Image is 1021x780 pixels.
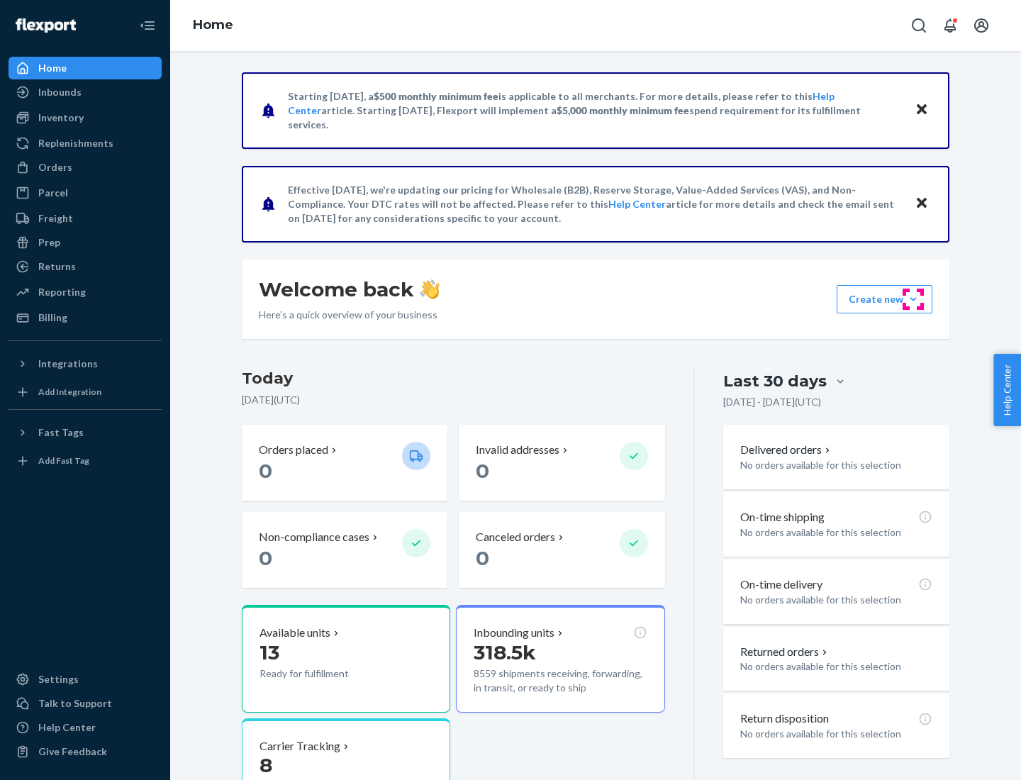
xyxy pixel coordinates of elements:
[9,421,162,444] button: Fast Tags
[260,753,272,777] span: 8
[38,186,68,200] div: Parcel
[260,625,330,641] p: Available units
[38,285,86,299] div: Reporting
[9,81,162,104] a: Inbounds
[9,207,162,230] a: Freight
[374,90,498,102] span: $500 monthly minimum fee
[9,352,162,375] button: Integrations
[38,136,113,150] div: Replenishments
[288,183,901,225] p: Effective [DATE], we're updating our pricing for Wholesale (B2B), Reserve Storage, Value-Added Se...
[740,659,932,674] p: No orders available for this selection
[260,667,391,681] p: Ready for fulfillment
[993,354,1021,426] button: Help Center
[38,85,82,99] div: Inbounds
[740,576,822,593] p: On-time delivery
[242,393,665,407] p: [DATE] ( UTC )
[38,745,107,759] div: Give Feedback
[913,194,931,214] button: Close
[9,106,162,129] a: Inventory
[740,442,833,458] button: Delivered orders
[38,311,67,325] div: Billing
[242,367,665,390] h3: Today
[476,529,555,545] p: Canceled orders
[259,308,440,322] p: Here’s a quick overview of your business
[38,672,79,686] div: Settings
[259,442,328,458] p: Orders placed
[476,546,489,570] span: 0
[456,605,664,713] button: Inbounding units318.5k8559 shipments receiving, forwarding, in transit, or ready to ship
[740,711,829,727] p: Return disposition
[242,425,447,501] button: Orders placed 0
[38,61,67,75] div: Home
[9,740,162,763] button: Give Feedback
[259,459,272,483] span: 0
[288,89,901,132] p: Starting [DATE], a is applicable to all merchants. For more details, please refer to this article...
[9,381,162,403] a: Add Integration
[476,442,559,458] p: Invalid addresses
[740,593,932,607] p: No orders available for this selection
[723,395,821,409] p: [DATE] - [DATE] ( UTC )
[133,11,162,40] button: Close Navigation
[740,509,825,525] p: On-time shipping
[38,235,60,250] div: Prep
[723,370,827,392] div: Last 30 days
[9,716,162,739] a: Help Center
[837,285,932,313] button: Create new
[38,160,72,174] div: Orders
[16,18,76,33] img: Flexport logo
[9,156,162,179] a: Orders
[9,692,162,715] a: Talk to Support
[38,425,84,440] div: Fast Tags
[474,625,554,641] p: Inbounding units
[459,512,664,588] button: Canceled orders 0
[260,738,340,754] p: Carrier Tracking
[9,132,162,155] a: Replenishments
[38,696,112,711] div: Talk to Support
[242,605,450,713] button: Available units13Ready for fulfillment
[913,100,931,121] button: Close
[9,450,162,472] a: Add Fast Tag
[9,231,162,254] a: Prep
[459,425,664,501] button: Invalid addresses 0
[38,357,98,371] div: Integrations
[38,211,73,225] div: Freight
[740,525,932,540] p: No orders available for this selection
[740,644,830,660] button: Returned orders
[905,11,933,40] button: Open Search Box
[967,11,995,40] button: Open account menu
[38,455,89,467] div: Add Fast Tag
[9,306,162,329] a: Billing
[259,546,272,570] span: 0
[474,667,647,695] p: 8559 shipments receiving, forwarding, in transit, or ready to ship
[38,111,84,125] div: Inventory
[38,386,101,398] div: Add Integration
[193,17,233,33] a: Home
[259,529,369,545] p: Non-compliance cases
[420,279,440,299] img: hand-wave emoji
[9,57,162,79] a: Home
[608,198,666,210] a: Help Center
[476,459,489,483] span: 0
[259,277,440,302] h1: Welcome back
[740,458,932,472] p: No orders available for this selection
[260,640,279,664] span: 13
[242,512,447,588] button: Non-compliance cases 0
[936,11,964,40] button: Open notifications
[740,727,932,741] p: No orders available for this selection
[9,668,162,691] a: Settings
[9,255,162,278] a: Returns
[182,5,245,46] ol: breadcrumbs
[9,182,162,204] a: Parcel
[38,720,96,735] div: Help Center
[557,104,689,116] span: $5,000 monthly minimum fee
[474,640,536,664] span: 318.5k
[38,260,76,274] div: Returns
[9,281,162,303] a: Reporting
